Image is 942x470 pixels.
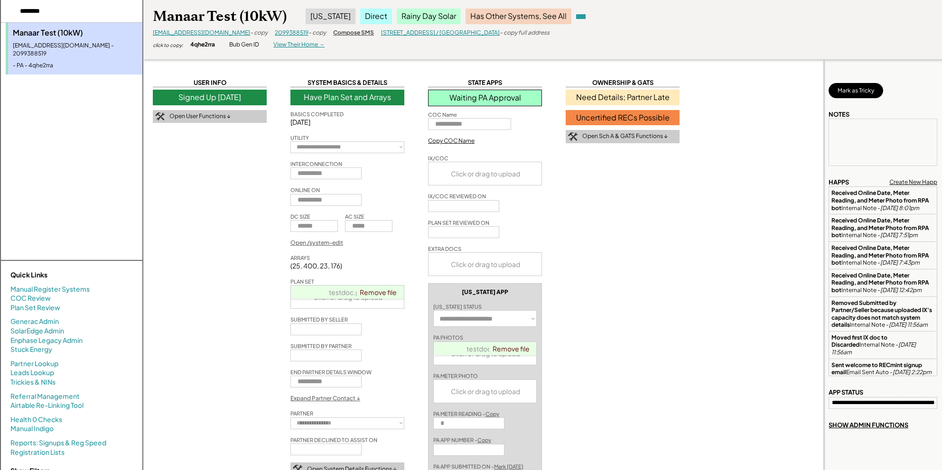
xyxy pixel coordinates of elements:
[356,286,400,299] a: Remove file
[831,334,934,356] div: Internal Note -
[831,272,930,294] strong: Received Online Date, Meter Reading, and Meter Photo from RPA bot
[155,112,165,121] img: tool-icon.png
[831,272,934,294] div: Internal Note -
[308,29,326,37] div: - copy
[329,288,367,296] a: testdoc.pdf
[433,303,482,310] div: [US_STATE] STATUS
[153,78,267,87] div: USER INFO
[153,29,250,36] a: [EMAIL_ADDRESS][DOMAIN_NAME]
[290,239,343,247] div: Open /system-edit
[290,78,404,87] div: SYSTEM BASICS & DETAILS
[880,259,920,266] em: [DATE] 7:43pm
[10,368,54,378] a: Leads Lookup
[831,299,934,329] div: Internal Note -
[290,118,404,127] div: [DATE]
[381,29,500,36] a: [STREET_ADDRESS] / [GEOGRAPHIC_DATA]
[466,9,571,24] div: Has Other Systems, See All
[10,401,84,410] a: Airtable Re-Linking Tool
[500,29,550,37] div: - copy full address
[880,231,918,239] em: [DATE] 7:51pm
[10,285,90,294] a: Manual Register Systems
[466,344,504,353] a: testdoc.pdf
[428,137,475,145] div: Copy COC Name
[889,178,937,186] div: Create New Happ
[485,411,499,417] u: Copy
[433,334,463,341] div: PA PHOTOS
[290,342,352,350] div: SUBMITTED BY PARTNER
[153,90,267,105] div: Signed Up [DATE]
[10,345,52,354] a: Stuck Energy
[829,388,863,396] div: APP STATUS
[290,134,309,141] div: UTILITY
[566,90,680,105] div: Need Details; Partner Late
[831,341,917,356] em: [DATE] 11:56am
[190,41,215,49] div: 4qhe2rra
[333,29,374,37] div: Compose SMS
[10,270,105,280] div: Quick Links
[433,372,478,379] div: PA METER PHOTO
[13,28,138,38] div: Manaar Test (10kW)
[568,132,578,141] img: tool-icon.png
[10,378,56,387] a: Trickies & NINs
[397,9,461,24] div: Rainy Day Solar
[829,421,908,429] div: SHOW ADMIN FUNCTIONS
[290,261,342,271] div: (25, 400, 23, 176)
[831,189,930,211] strong: Received Online Date, Meter Reading, and Meter Photo from RPA bot
[831,244,930,266] strong: Received Online Date, Meter Reading, and Meter Photo from RPA bot
[462,288,508,296] div: [US_STATE] APP
[10,294,51,303] a: COC Review
[831,244,934,267] div: Internal Note -
[273,41,325,49] div: View Their Home →
[433,463,523,470] div: PA APP SUBMITTED ON -
[290,111,344,118] div: BASICS COMPLETED
[10,336,83,345] a: Enphase Legacy Admin
[290,213,310,220] div: DC SIZE
[880,204,919,212] em: [DATE] 8:01pm
[169,112,231,120] div: Open User Functions ↓
[13,42,138,58] div: [EMAIL_ADDRESS][DOMAIN_NAME] - 2099388519
[889,321,928,328] em: [DATE] 11:56am
[290,395,360,403] div: Expand Partner Contact ↓
[429,162,542,185] div: Click or drag to upload
[428,111,457,118] div: COC Name
[494,463,523,470] u: Mark [DATE]
[829,110,849,119] div: NOTES
[10,359,58,369] a: Partner Lookup
[582,132,668,140] div: Open Sch A & GATS Functions ↓
[360,9,392,24] div: Direct
[10,392,80,401] a: Referral Management
[831,189,934,212] div: Internal Note -
[566,78,680,87] div: OWNERSHIP & GATS
[829,178,849,186] div: HAPPS
[345,213,364,220] div: AC SIZE
[428,219,489,226] div: PLAN SET REVIEWED ON
[10,317,59,326] a: Generac Admin
[831,299,933,329] strong: Removed Submitted by Partner/Seller because uploaded IX's capacity does not match system details
[429,253,542,276] div: Click or drag to upload
[428,245,461,252] div: EXTRA DOCS
[290,436,377,443] div: PARTNER DECLINED TO ASSIST ON
[229,41,259,49] div: Bub Gen ID
[428,78,542,87] div: STATE APPS
[290,410,313,417] div: PARTNER
[434,380,538,403] div: Click or drag to upload
[10,415,62,424] a: Health 0 Checks
[290,254,310,261] div: ARRAYS
[428,193,486,200] div: IX/COC REVIEWED ON
[153,7,287,26] div: Manaar Test (10kW)
[433,436,491,443] div: PA APP NUMBER -
[275,29,308,36] a: 2099388519
[831,217,930,239] strong: Received Online Date, Meter Reading, and Meter Photo from RPA bot
[831,361,934,376] div: Email Sent Auto -
[10,424,54,433] a: Manual Indigo
[306,9,355,24] div: [US_STATE]
[250,29,268,37] div: - copy
[290,369,372,376] div: END PARTNER DETAILS WINDOW
[10,303,60,313] a: Plan Set Review
[831,334,888,349] strong: Moved first IX doc to Discarded
[153,42,183,48] div: click to copy:
[290,90,404,105] div: Have Plan Set and Arrays
[831,361,923,376] strong: Sent welcome to RECmint signup email
[13,62,138,70] div: - PA - 4qhe2rra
